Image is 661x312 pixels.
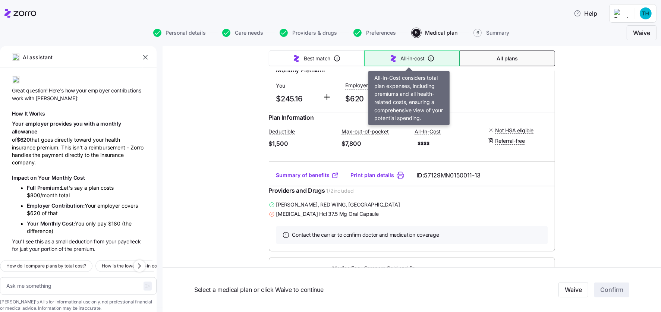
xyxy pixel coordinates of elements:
[352,29,396,37] a: Preferences
[276,172,339,179] a: Summary of benefits
[235,30,263,35] span: Care needs
[276,82,317,89] span: You
[351,172,394,179] a: Print plan details
[12,110,145,117] h1: How It Works
[415,82,478,89] span: Total
[342,128,389,135] span: Max-out-of-pocket
[12,76,19,83] img: ai-icon.png
[415,139,482,148] span: $$$$
[292,231,439,239] span: Contact the carrier to confirm doctor and medication coverage
[95,260,202,272] button: How is the lowest all-in cost plan calculated?
[292,30,337,35] span: Providers & drugs
[342,139,409,148] span: $7,800
[12,87,141,101] span: Great question! Here's how your employer contributions work with [PERSON_NAME]:
[415,93,478,105] span: $865.16
[221,29,263,37] a: Care needs
[153,29,206,37] button: Personal details
[614,9,629,18] img: Employer logo
[275,264,321,282] img: Medica
[194,285,482,294] span: Select a medical plan or click Waive to continue
[411,29,457,37] a: 5Medical plan
[27,184,145,200] li: Let's say a plan costs $800/month total
[152,29,206,37] a: Personal details
[346,82,368,89] span: Employer
[222,29,263,37] button: Care needs
[473,29,482,37] span: 6
[627,25,657,40] button: Waive
[269,139,336,148] span: $1,500
[269,186,325,196] span: Providers and Drugs
[558,283,588,297] button: Waive
[401,55,425,62] span: All-in-cost
[353,29,396,37] button: Preferences
[27,203,85,209] span: Employer Contribution:
[640,7,652,19] img: e361a1978c157ee756e4cd5a107d41bd
[497,55,517,62] span: All plans
[27,202,145,218] li: Your employer covers $620 of that
[22,53,53,62] span: AI assistant
[102,262,196,270] span: How is the lowest all-in cost plan calculated?
[27,185,61,191] span: Full Premium:
[269,128,295,135] span: Deductible
[276,93,317,105] span: $245.16
[425,30,457,35] span: Medical plan
[12,239,141,253] span: You'll see this as a small deduction from your paycheck for just your portion of the premium.
[366,30,396,35] span: Preferences
[417,171,481,180] span: ID:
[12,175,145,182] h1: Impact on Your Monthly Cost
[166,30,206,35] span: Personal details
[473,29,509,37] button: 6Summary
[12,54,19,61] img: ai-icon.png
[346,93,386,105] span: $620
[633,28,650,37] span: Waive
[424,171,481,180] span: 57129MN0150011-13
[278,29,337,37] a: Providers & drugs
[12,120,145,167] div: of that goes directly toward your health insurance premium. This isn't a reimbursement - Zorro ha...
[332,265,432,280] span: Medica Easy Compare Gold and Rx Copay Engage by Medica
[6,262,86,270] span: How do I compare plans by total cost?
[276,211,379,218] span: [MEDICAL_DATA] Hcl 37.5 Mg Oral Capsule
[304,55,330,62] span: Best match
[415,128,441,135] span: All-In-Cost
[412,29,457,37] button: 5Medical plan
[269,113,314,122] span: Plan Information
[565,286,582,294] span: Waive
[600,286,623,294] span: Confirm
[486,30,509,35] span: Summary
[568,6,603,21] button: Help
[594,283,629,297] button: Confirm
[12,120,121,135] span: Your employer provides you with a monthly allowance
[27,221,75,227] span: Your Monthly Cost:
[326,187,353,195] span: 1 / 2 included
[412,29,421,37] span: 5
[276,201,400,209] span: [PERSON_NAME] , RED WING, [GEOGRAPHIC_DATA]
[574,9,597,18] span: Help
[27,220,145,236] li: You only pay $180 (the difference)
[495,137,525,145] span: Referral-free
[280,29,337,37] button: Providers & drugs
[495,127,534,134] span: Not HSA eligible
[17,136,30,143] span: $620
